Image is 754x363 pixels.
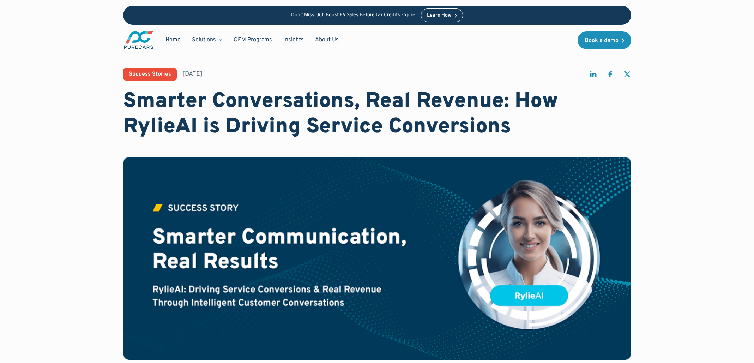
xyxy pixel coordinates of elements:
img: purecars logo [123,30,154,50]
a: main [123,30,154,50]
a: share on facebook [606,70,614,82]
a: Home [160,33,186,47]
a: Learn How [421,8,463,22]
h1: Smarter Conversations, Real Revenue: How RylieAI is Driving Service Conversions [123,89,631,140]
div: Success Stories [129,71,171,77]
a: share on twitter [623,70,631,82]
a: Insights [278,33,309,47]
div: Solutions [192,36,216,44]
a: Book a demo [578,31,631,49]
p: Don’t Miss Out: Boost EV Sales Before Tax Credits Expire [291,12,415,18]
div: Solutions [186,33,228,47]
div: [DATE] [182,70,203,78]
div: Book a demo [585,38,619,43]
a: share on linkedin [589,70,597,82]
a: About Us [309,33,344,47]
div: Learn How [427,13,451,18]
a: OEM Programs [228,33,278,47]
